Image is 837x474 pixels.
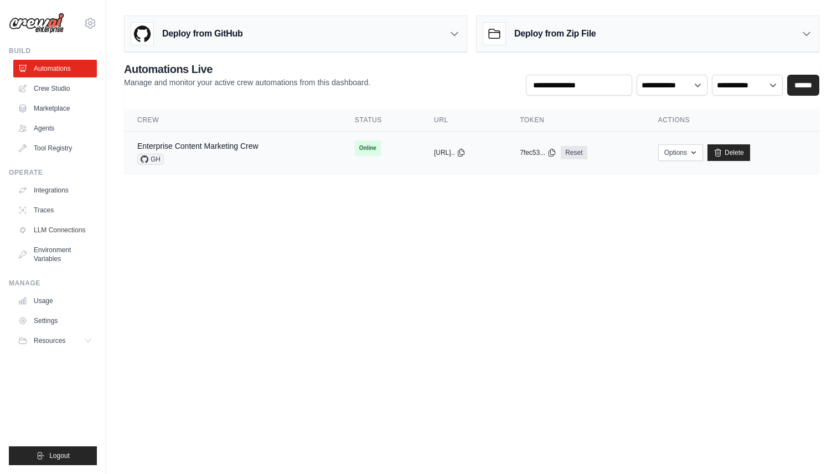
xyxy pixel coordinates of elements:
iframe: Chat Widget [782,421,837,474]
a: Settings [13,312,97,330]
a: Crew Studio [13,80,97,97]
a: Usage [13,292,97,310]
h2: Automations Live [124,61,370,77]
p: Manage and monitor your active crew automations from this dashboard. [124,77,370,88]
a: Tool Registry [13,139,97,157]
a: Agents [13,119,97,137]
h3: Deploy from Zip File [514,27,596,40]
a: Integrations [13,181,97,199]
th: Crew [124,109,342,132]
span: Logout [49,451,70,460]
img: Logo [9,13,64,34]
button: Resources [13,332,97,350]
h3: Deploy from GitHub [162,27,242,40]
a: Automations [13,60,97,77]
a: Delete [707,144,750,161]
span: Online [355,140,381,156]
button: Options [658,144,703,161]
a: Enterprise Content Marketing Crew [137,142,259,150]
a: Reset [561,146,587,159]
th: URL [421,109,507,132]
a: Environment Variables [13,241,97,268]
div: Manage [9,279,97,288]
button: 7fec53... [520,148,556,157]
a: Marketplace [13,100,97,117]
th: Token [507,109,645,132]
span: Resources [34,336,65,345]
div: Operate [9,168,97,177]
a: Traces [13,201,97,219]
th: Status [342,109,421,132]
button: Logout [9,446,97,465]
span: GH [137,154,164,165]
th: Actions [645,109,819,132]
img: GitHub Logo [131,23,153,45]
a: LLM Connections [13,221,97,239]
div: Build [9,46,97,55]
